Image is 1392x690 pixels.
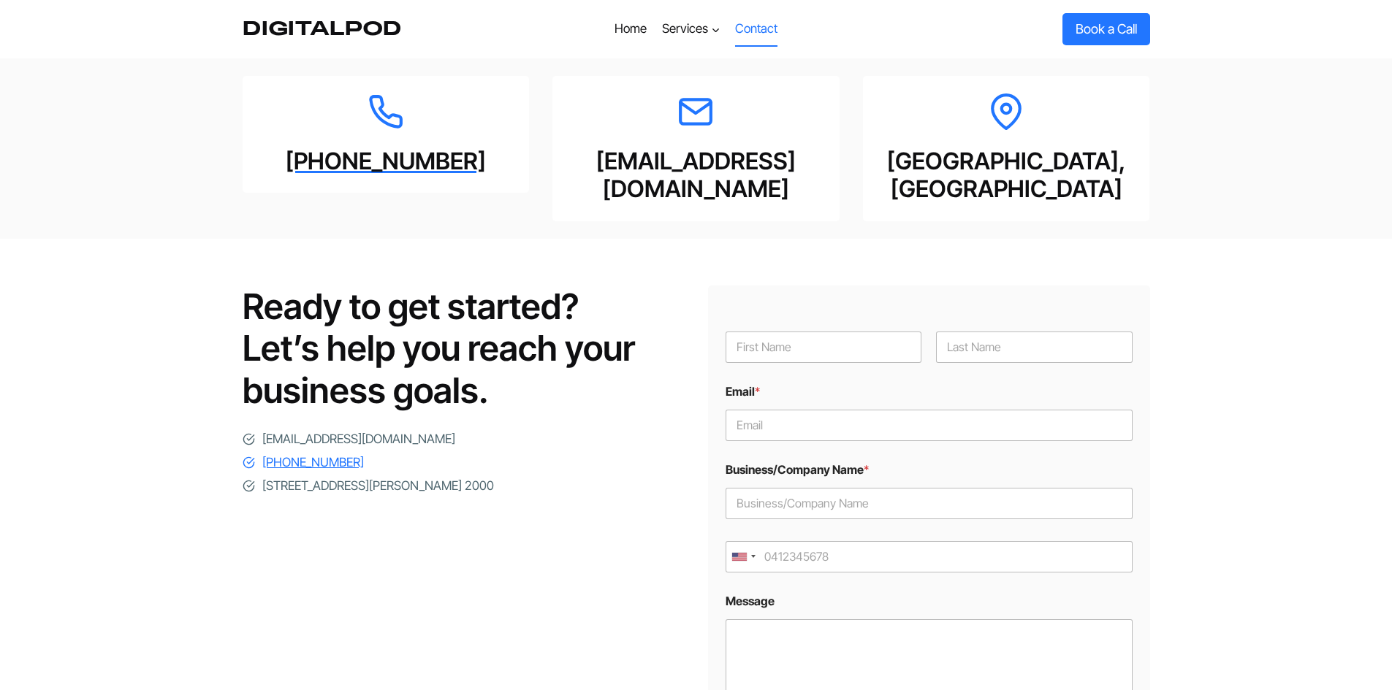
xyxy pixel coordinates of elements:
[662,19,720,39] span: Services
[726,410,1133,441] input: Email
[881,147,1133,204] h2: [GEOGRAPHIC_DATA], [GEOGRAPHIC_DATA]
[726,463,1133,477] label: Business/Company Name
[243,453,364,472] a: [PHONE_NUMBER]
[726,488,1133,519] input: Business/Company Name
[726,541,761,572] button: Selected country
[607,12,654,47] a: Home
[654,12,727,47] a: Services
[243,18,402,40] a: DigitalPod
[243,285,685,412] h2: Ready to get started? Let’s help you reach your business goals.
[262,453,364,472] span: [PHONE_NUMBER]
[726,331,922,363] input: First Name
[936,331,1133,363] input: Last Name
[1062,13,1150,45] a: Book a Call
[570,147,822,204] h2: [EMAIL_ADDRESS][DOMAIN_NAME]
[726,385,1133,399] label: Email
[262,476,494,496] span: [STREET_ADDRESS][PERSON_NAME] 2000
[607,12,785,47] nav: Primary Navigation
[262,429,455,449] span: [EMAIL_ADDRESS][DOMAIN_NAME]
[260,147,512,175] a: [PHONE_NUMBER]
[728,12,785,47] a: Contact
[726,541,1133,572] input: Mobile
[726,594,1133,608] label: Message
